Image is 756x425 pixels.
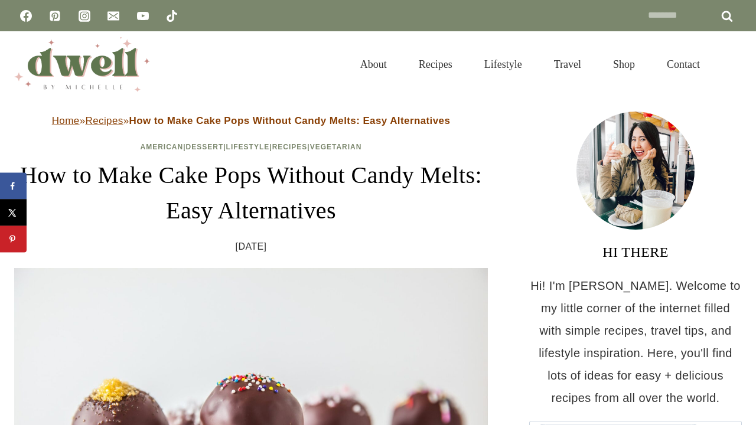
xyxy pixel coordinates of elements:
time: [DATE] [236,238,267,256]
span: | | | | [141,143,362,151]
a: Vegetarian [310,143,362,151]
a: Lifestyle [226,143,270,151]
a: Recipes [272,143,308,151]
a: TikTok [160,4,184,28]
a: American [141,143,184,151]
a: Home [52,115,80,126]
a: Instagram [73,4,96,28]
a: Contact [651,44,716,85]
a: Lifestyle [468,44,538,85]
a: Recipes [86,115,123,126]
a: Dessert [186,143,224,151]
span: » » [52,115,451,126]
strong: How to Make Cake Pops Without Candy Melts: Easy Alternatives [129,115,451,126]
a: Recipes [403,44,468,85]
button: View Search Form [722,54,742,74]
a: Travel [538,44,597,85]
h3: HI THERE [529,241,742,263]
nav: Primary Navigation [344,44,716,85]
p: Hi! I'm [PERSON_NAME]. Welcome to my little corner of the internet filled with simple recipes, tr... [529,274,742,409]
a: Email [102,4,125,28]
a: Facebook [14,4,38,28]
a: Pinterest [43,4,67,28]
a: About [344,44,403,85]
img: DWELL by michelle [14,37,150,91]
h1: How to Make Cake Pops Without Candy Melts: Easy Alternatives [14,158,488,228]
a: YouTube [131,4,155,28]
a: Shop [597,44,651,85]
